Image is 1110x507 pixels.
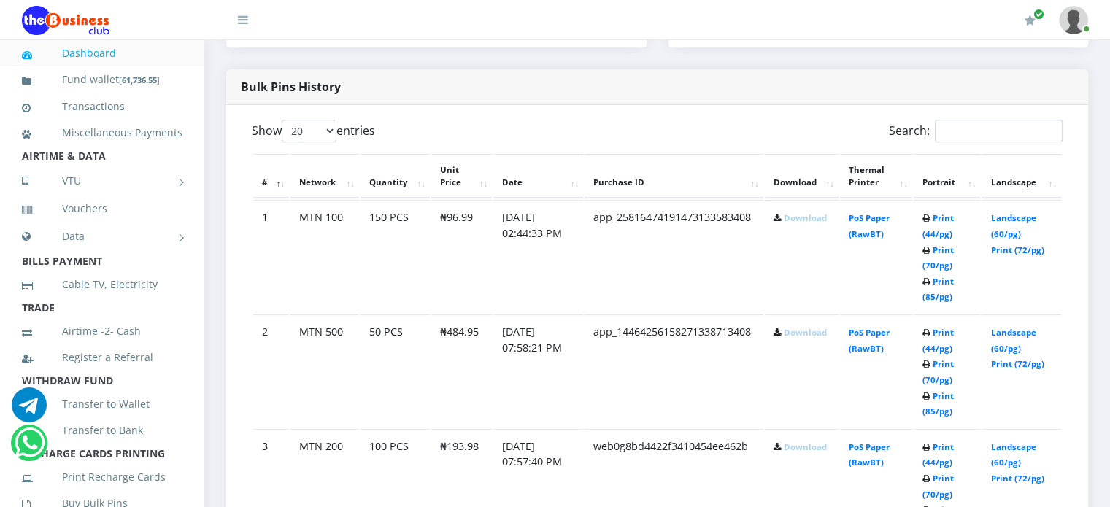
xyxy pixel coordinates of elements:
a: Transfer to Wallet [22,387,182,421]
a: Chat for support [15,436,45,460]
td: MTN 500 [290,314,359,427]
th: Landscape: activate to sort column ascending [982,154,1061,199]
td: 150 PCS [361,200,430,313]
a: Download [784,212,827,223]
td: ₦484.95 [431,314,492,427]
a: VTU [22,163,182,199]
a: Landscape (60/pg) [990,212,1036,239]
td: 50 PCS [361,314,430,427]
td: app_14464256158271338713408 [585,314,763,427]
a: Dashboard [22,36,182,70]
a: Print (72/pg) [990,244,1044,255]
a: PoS Paper (RawBT) [849,441,890,468]
th: Purchase ID: activate to sort column ascending [585,154,763,199]
a: Print (44/pg) [922,327,954,354]
a: Landscape (60/pg) [990,327,1036,354]
a: Fund wallet[61,736.55] [22,63,182,97]
small: [ ] [119,74,160,85]
a: Transfer to Bank [22,414,182,447]
i: Renew/Upgrade Subscription [1025,15,1036,26]
a: PoS Paper (RawBT) [849,327,890,354]
a: Print (85/pg) [922,276,954,303]
a: Print (70/pg) [922,244,954,271]
th: Portrait: activate to sort column ascending [914,154,981,199]
img: User [1059,6,1088,34]
a: Print (44/pg) [922,441,954,468]
a: Miscellaneous Payments [22,116,182,150]
td: 2 [253,314,289,427]
td: [DATE] 02:44:33 PM [493,200,583,313]
th: Thermal Printer: activate to sort column ascending [840,154,912,199]
input: Search: [935,120,1063,142]
a: PoS Paper (RawBT) [849,212,890,239]
select: Showentries [282,120,336,142]
label: Show entries [252,120,375,142]
a: Cable TV, Electricity [22,268,182,301]
label: Search: [889,120,1063,142]
a: Transactions [22,90,182,123]
a: Register a Referral [22,341,182,374]
th: Download: activate to sort column ascending [765,154,839,199]
a: Chat for support [12,398,47,422]
a: Print (85/pg) [922,390,954,417]
a: Download [784,327,827,338]
td: ₦96.99 [431,200,492,313]
th: Quantity: activate to sort column ascending [361,154,430,199]
a: Print Recharge Cards [22,460,182,494]
th: Date: activate to sort column ascending [493,154,583,199]
b: 61,736.55 [122,74,157,85]
a: Download [784,441,827,452]
a: Print (72/pg) [990,358,1044,369]
a: Data [22,218,182,255]
a: Print (44/pg) [922,212,954,239]
td: app_25816474191473133583408 [585,200,763,313]
td: 1 [253,200,289,313]
img: Logo [22,6,109,35]
span: Renew/Upgrade Subscription [1033,9,1044,20]
a: Print (72/pg) [990,473,1044,484]
th: Unit Price: activate to sort column ascending [431,154,492,199]
th: Network: activate to sort column ascending [290,154,359,199]
strong: Bulk Pins History [241,79,341,95]
a: Airtime -2- Cash [22,314,182,348]
td: [DATE] 07:58:21 PM [493,314,583,427]
a: Print (70/pg) [922,473,954,500]
th: #: activate to sort column descending [253,154,289,199]
a: Print (70/pg) [922,358,954,385]
td: MTN 100 [290,200,359,313]
a: Landscape (60/pg) [990,441,1036,468]
a: Vouchers [22,192,182,225]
